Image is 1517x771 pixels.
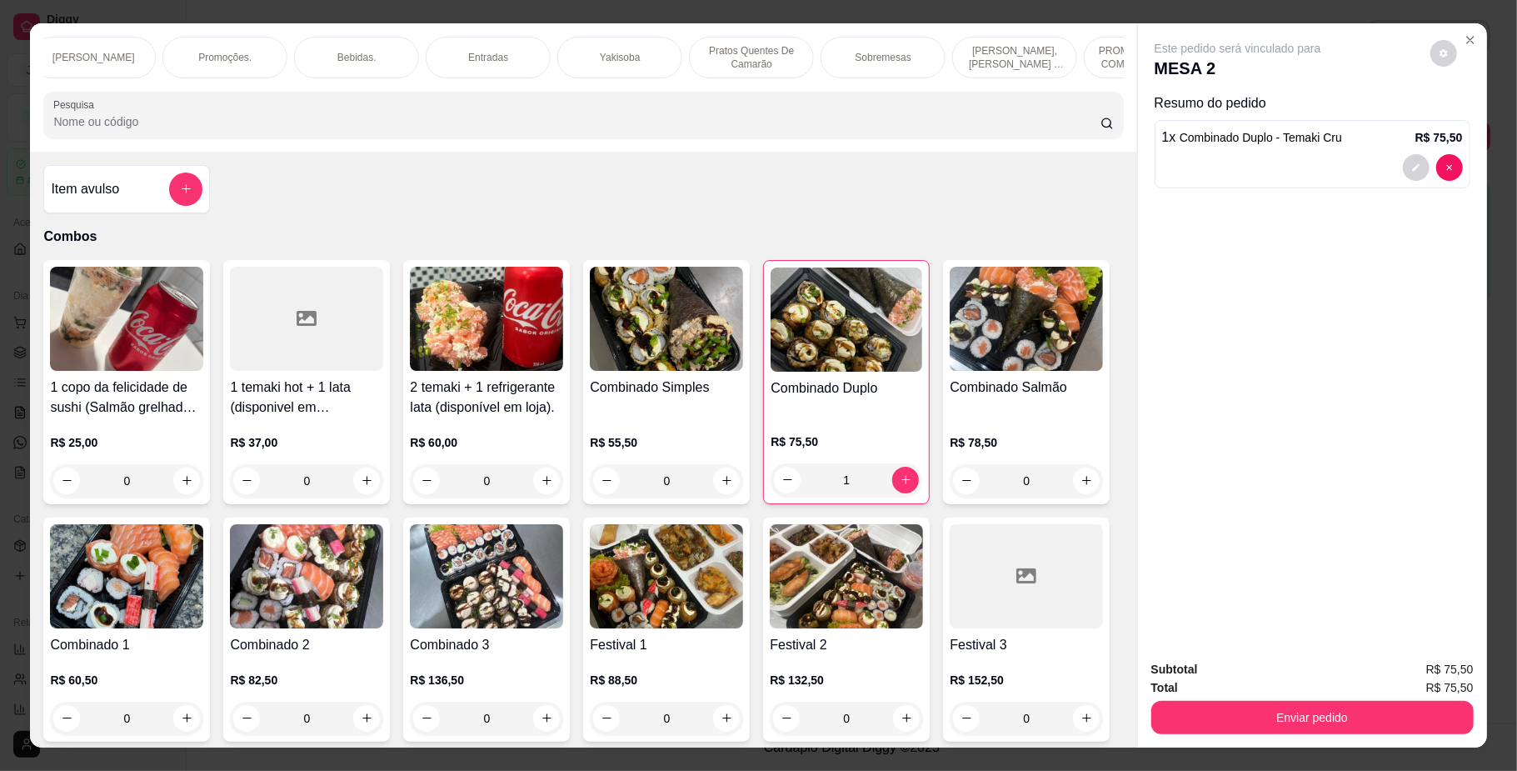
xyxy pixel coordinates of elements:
p: Bebidas. [337,51,377,64]
button: decrease-product-quantity [233,705,260,732]
h4: Festival 3 [950,635,1103,655]
h4: Combinado 2 [230,635,383,655]
button: Enviar pedido [1151,701,1474,734]
p: R$ 82,50 [230,672,383,688]
span: Combinado Duplo - Temaki Cru [1180,131,1342,144]
button: decrease-product-quantity [1430,40,1457,67]
p: R$ 55,50 [590,434,743,451]
input: Pesquisa [53,113,1100,130]
p: R$ 136,50 [410,672,563,688]
p: R$ 60,50 [50,672,203,688]
button: decrease-product-quantity [1436,154,1463,181]
img: product-image [410,524,563,628]
strong: Subtotal [1151,663,1198,676]
img: product-image [230,524,383,628]
p: PROMOÇÕES PARA COMER NO LOCAL [1098,44,1195,71]
img: product-image [770,524,923,628]
h4: Combinado Simples [590,378,743,398]
label: Pesquisa [53,98,100,112]
p: R$ 60,00 [410,434,563,451]
h4: Combinado Salmão [950,378,1103,398]
h4: Combinado 1 [50,635,203,655]
p: R$ 37,00 [230,434,383,451]
h4: Festival 2 [770,635,923,655]
img: product-image [50,524,203,628]
p: R$ 88,50 [590,672,743,688]
img: product-image [50,267,203,371]
h4: Combinado 3 [410,635,563,655]
p: R$ 75,50 [1415,129,1463,146]
img: product-image [950,267,1103,371]
p: R$ 152,50 [950,672,1103,688]
strong: Total [1151,681,1178,694]
h4: Item avulso [51,179,119,199]
p: R$ 75,50 [771,433,922,450]
h4: 1 copo da felicidade de sushi (Salmão grelhado) 200ml + 1 lata (disponivel em [GEOGRAPHIC_DATA]) [50,378,203,418]
p: [PERSON_NAME] [52,51,135,64]
p: [PERSON_NAME], [PERSON_NAME] & [PERSON_NAME] [966,44,1063,71]
h4: 2 temaki + 1 refrigerante lata (disponível em loja). [410,378,563,418]
p: Yakisoba [600,51,640,64]
img: product-image [590,524,743,628]
p: Combos [43,227,1123,247]
p: Entradas [468,51,508,64]
p: Sobremesas [856,51,911,64]
button: decrease-product-quantity [413,705,440,732]
button: decrease-product-quantity [53,705,80,732]
p: R$ 132,50 [770,672,923,688]
button: decrease-product-quantity [53,468,80,494]
button: increase-product-quantity [353,468,380,494]
p: Promoções. [198,51,252,64]
p: Este pedido será vinculado para [1155,40,1321,57]
span: R$ 75,50 [1426,678,1474,697]
p: Resumo do pedido [1155,93,1470,113]
p: R$ 25,00 [50,434,203,451]
h4: 1 temaki hot + 1 lata (disponivel em [GEOGRAPHIC_DATA]) [230,378,383,418]
span: R$ 75,50 [1426,660,1474,678]
img: product-image [410,267,563,371]
p: R$ 78,50 [950,434,1103,451]
button: add-separate-item [169,173,202,206]
p: Pratos Quentes De Camarão [703,44,800,71]
p: 1 x [1162,128,1342,148]
button: increase-product-quantity [173,705,200,732]
img: product-image [590,267,743,371]
button: decrease-product-quantity [1403,154,1430,181]
img: product-image [771,268,922,372]
h4: Combinado Duplo [771,378,922,398]
button: increase-product-quantity [173,468,200,494]
h4: Festival 1 [590,635,743,655]
button: Close [1457,27,1484,53]
button: decrease-product-quantity [233,468,260,494]
p: MESA 2 [1155,57,1321,80]
button: increase-product-quantity [353,705,380,732]
button: increase-product-quantity [533,705,560,732]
